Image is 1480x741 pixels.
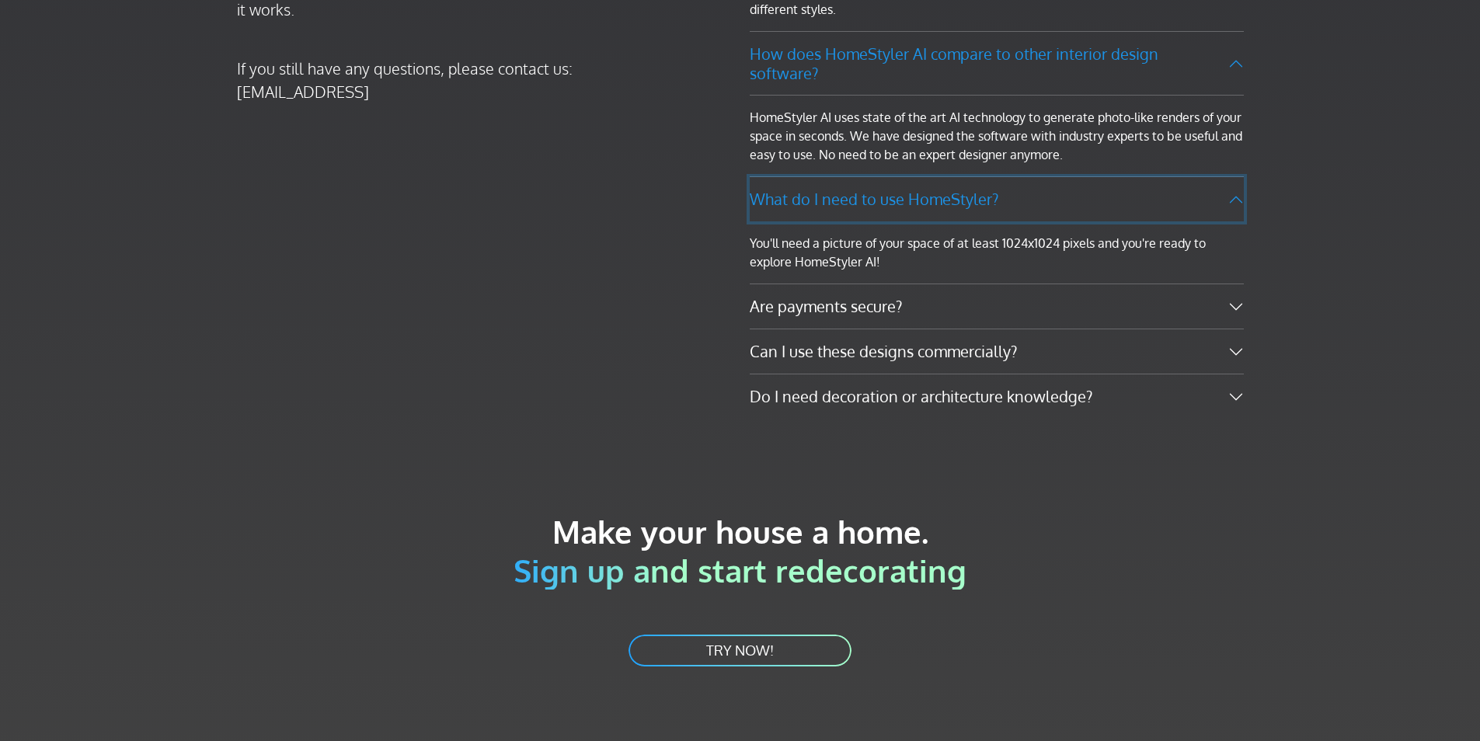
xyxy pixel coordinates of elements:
[750,374,1244,419] button: Do I need decoration or architecture knowledge?
[750,177,1244,221] button: What do I need to use HomeStyler?
[237,57,646,103] p: If you still have any questions, please contact us: [EMAIL_ADDRESS]
[237,512,1244,590] h2: Make your house a home.
[750,329,1244,374] button: Can I use these designs commercially?
[750,284,1244,329] button: Are payments secure?
[750,32,1244,96] button: How does HomeStyler AI compare to other interior design software?
[514,551,966,590] span: Sign up and start redecorating
[627,633,853,668] a: TRY NOW!
[750,221,1244,284] div: You'll need a picture of your space of at least 1024x1024 pixels and you're ready to explore Home...
[750,96,1244,176] div: HomeStyler AI uses state of the art AI technology to generate photo-like renders of your space in...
